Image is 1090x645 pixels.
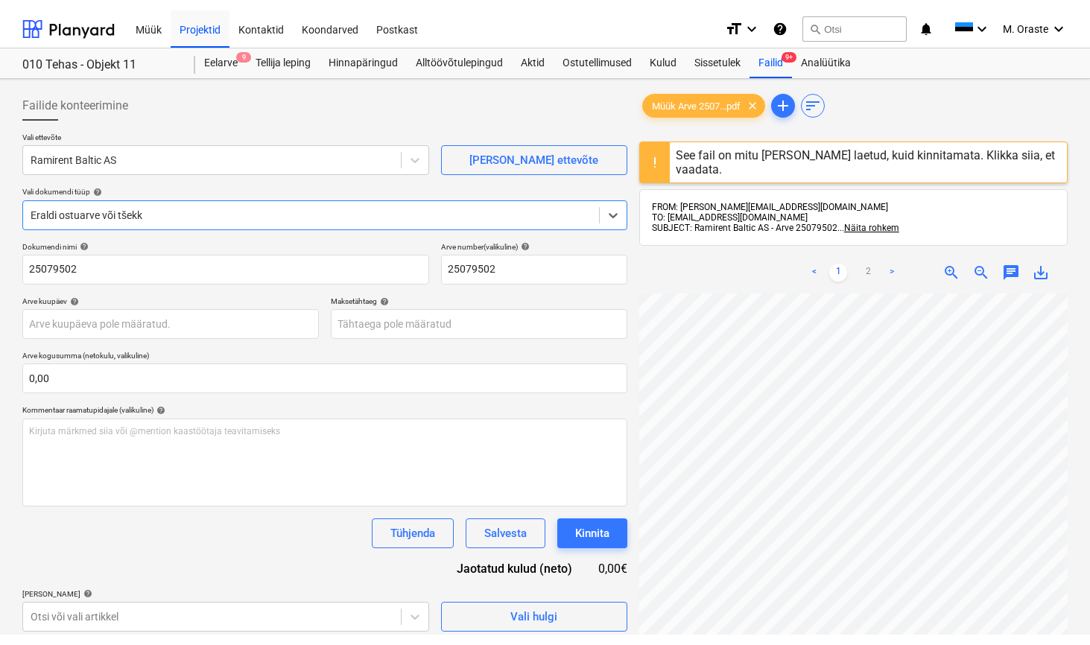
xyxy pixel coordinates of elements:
button: Otsi [802,6,907,31]
span: TO: [EMAIL_ADDRESS][DOMAIN_NAME] [652,202,808,212]
div: Dokumendi nimi [22,232,429,241]
div: 010 Tehas - Objekt 11 [22,47,177,63]
a: Ostutellimused [554,38,641,68]
div: 0,00€ [596,550,627,567]
span: Failide konteerimine [22,86,128,104]
span: M. Oraste [1003,13,1048,25]
div: Tühjenda [390,513,435,533]
a: Page 1 is your current page [829,253,847,271]
span: clear [744,86,761,104]
div: Müük Arve 2507...pdf [642,83,765,107]
span: search [809,13,821,25]
div: Jaotatud kulud (neto) [434,550,596,567]
i: keyboard_arrow_down [1050,10,1068,28]
button: Tühjenda [372,508,454,538]
a: Hinnapäringud [320,38,407,68]
div: [PERSON_NAME] [22,579,429,588]
div: Arve kuupäev [22,286,319,296]
div: Vali dokumendi tüüp [22,177,627,186]
i: format_size [725,10,743,28]
span: zoom_out [972,253,990,271]
span: zoom_in [942,253,960,271]
a: Alltöövõtulepingud [407,38,512,68]
i: notifications [919,10,934,28]
div: Maksetähtaeg [331,286,627,296]
input: Arve kogusumma (netokulu, valikuline) [22,353,627,383]
a: Next page [883,253,901,271]
a: Previous page [805,253,823,271]
a: Failid9+ [750,38,792,68]
p: Arve kogusumma (netokulu, valikuline) [22,340,627,353]
span: save_alt [1032,253,1050,271]
a: Aktid [512,38,554,68]
span: help [377,287,389,296]
div: Salvesta [484,513,527,533]
div: Failid [750,38,792,68]
span: sort [804,86,822,104]
span: help [153,395,165,404]
a: Analüütika [792,38,860,68]
div: Eelarve [195,38,247,68]
span: Müük Arve 2507...pdf [643,90,750,101]
span: 9+ [782,42,796,52]
i: keyboard_arrow_down [743,10,761,28]
span: help [518,232,530,241]
span: help [80,579,92,588]
a: Tellija leping [247,38,320,68]
button: [PERSON_NAME] ettevõte [441,135,627,165]
div: Kommentaar raamatupidajale (valikuline) [22,395,627,404]
a: Page 2 [859,253,877,271]
span: Näita rohkem [844,212,899,223]
a: Eelarve9 [195,38,247,68]
i: Abikeskus [773,10,788,28]
span: FROM: [PERSON_NAME][EMAIL_ADDRESS][DOMAIN_NAME] [652,191,888,202]
span: help [90,177,102,186]
span: SUBJECT: Ramirent Baltic AS - Arve 25079502 [652,212,837,223]
button: Kinnita [557,508,627,538]
span: 9 [236,42,251,52]
a: Sissetulek [685,38,750,68]
div: Kinnita [575,513,609,533]
a: Kulud [641,38,685,68]
div: Vali hulgi [510,597,557,616]
span: add [774,86,792,104]
span: chat [1002,253,1020,271]
div: See fail on mitu [PERSON_NAME] laetud, kuid kinnitamata. Klikka siia, et vaadata. [676,138,1061,166]
p: Vali ettevõte [22,122,429,135]
input: Arve kuupäeva pole määratud. [22,299,319,328]
span: ... [837,212,899,223]
span: help [77,232,89,241]
input: Tähtaega pole määratud [331,299,627,328]
input: Arve number [441,244,627,274]
i: keyboard_arrow_down [973,10,991,28]
div: Arve number (valikuline) [441,232,627,241]
input: Dokumendi nimi [22,244,429,274]
button: Salvesta [466,508,545,538]
span: help [67,287,79,296]
div: [PERSON_NAME] ettevõte [469,140,598,159]
button: Vali hulgi [441,591,627,621]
